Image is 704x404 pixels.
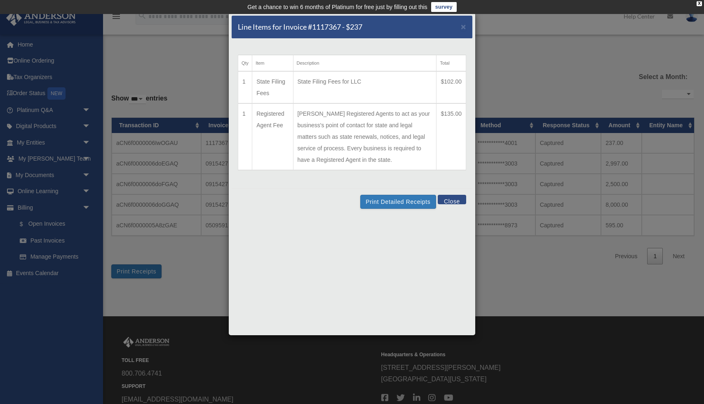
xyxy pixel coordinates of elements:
[247,2,427,12] div: Get a chance to win 6 months of Platinum for free just by filling out this
[252,55,293,72] th: Item
[293,55,436,72] th: Description
[436,71,466,103] td: $102.00
[238,71,252,103] td: 1
[360,195,436,209] button: Print Detailed Receipts
[461,22,466,31] span: ×
[461,22,466,31] button: Close
[436,55,466,72] th: Total
[293,71,436,103] td: State Filing Fees for LLC
[252,71,293,103] td: State Filing Fees
[238,103,252,170] td: 1
[293,103,436,170] td: [PERSON_NAME] Registered Agents to act as your business's point of contact for state and legal ma...
[252,103,293,170] td: Registered Agent Fee
[697,1,702,6] div: close
[436,103,466,170] td: $135.00
[431,2,457,12] a: survey
[238,22,362,32] h5: Line Items for Invoice #1117367 - $237
[438,195,466,204] button: Close
[238,55,252,72] th: Qty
